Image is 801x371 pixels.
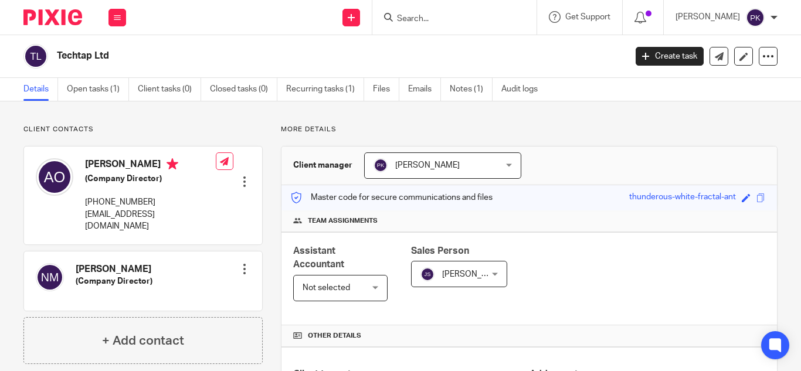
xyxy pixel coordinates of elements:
img: svg%3E [746,8,765,27]
p: [EMAIL_ADDRESS][DOMAIN_NAME] [85,209,216,233]
h4: [PERSON_NAME] [85,158,216,173]
a: Notes (1) [450,78,493,101]
a: Open tasks (1) [67,78,129,101]
span: Team assignments [308,216,378,226]
img: Pixie [23,9,82,25]
p: More details [281,125,778,134]
span: [PERSON_NAME] [442,270,507,278]
p: Master code for secure communications and files [290,192,493,203]
h5: (Company Director) [76,275,152,287]
h2: Techtap Ltd [57,50,506,62]
img: svg%3E [23,44,48,69]
h5: (Company Director) [85,173,216,185]
h4: + Add contact [102,332,184,350]
span: Not selected [303,284,350,292]
h4: [PERSON_NAME] [76,263,152,275]
input: Search [396,14,501,25]
span: Get Support [565,13,610,21]
i: Primary [167,158,178,170]
p: [PERSON_NAME] [676,11,740,23]
p: [PHONE_NUMBER] [85,196,216,208]
img: svg%3E [36,158,73,196]
img: svg%3E [36,263,64,291]
a: Recurring tasks (1) [286,78,364,101]
div: thunderous-white-fractal-ant [629,191,736,205]
span: Other details [308,331,361,341]
h3: Client manager [293,159,352,171]
a: Files [373,78,399,101]
a: Audit logs [501,78,547,101]
p: Client contacts [23,125,263,134]
span: Sales Person [411,246,469,256]
span: Assistant Accountant [293,246,344,269]
a: Emails [408,78,441,101]
a: Client tasks (0) [138,78,201,101]
a: Details [23,78,58,101]
span: [PERSON_NAME] [395,161,460,169]
img: svg%3E [420,267,435,281]
a: Create task [636,47,704,66]
a: Closed tasks (0) [210,78,277,101]
img: svg%3E [374,158,388,172]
